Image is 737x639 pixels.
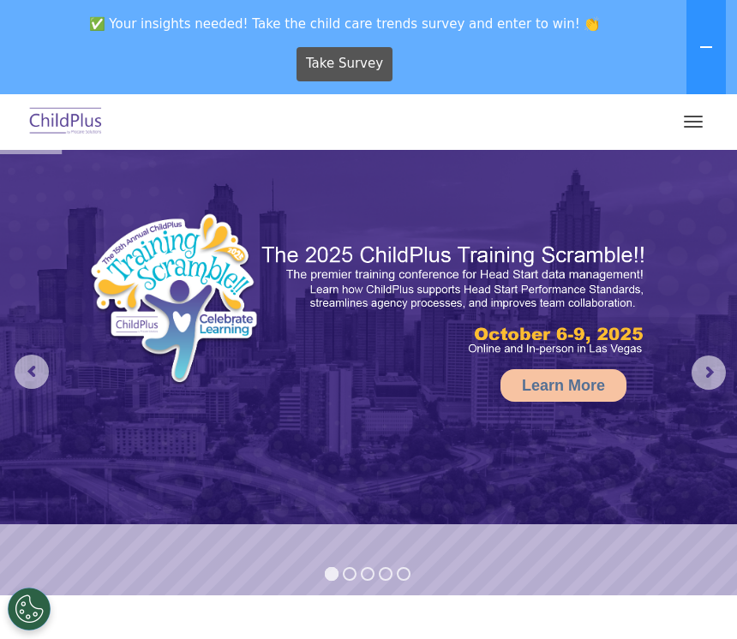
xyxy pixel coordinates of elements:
[7,7,683,40] span: ✅ Your insights needed! Take the child care trends survey and enter to win! 👏
[306,49,383,79] span: Take Survey
[500,369,626,402] a: Learn More
[297,47,393,81] a: Take Survey
[8,588,51,630] button: Cookies Settings
[26,102,106,142] img: ChildPlus by Procare Solutions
